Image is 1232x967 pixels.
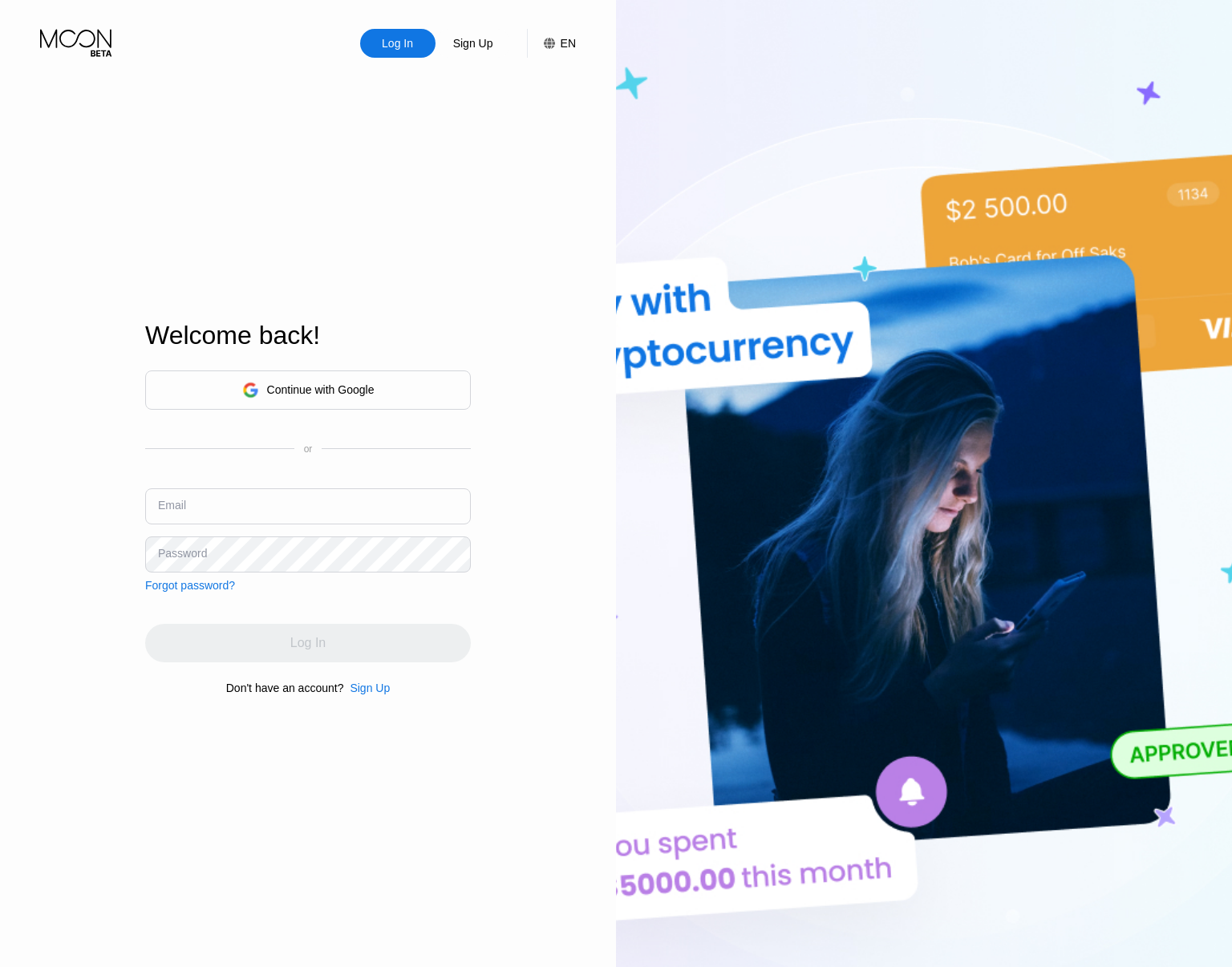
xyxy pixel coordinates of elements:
div: EN [527,29,576,58]
div: Continue with Google [267,383,375,396]
div: Sign Up [452,35,495,51]
div: EN [561,37,576,50]
div: Log In [360,29,436,58]
div: Don't have an account? [226,682,344,694]
div: Continue with Google [145,370,471,410]
div: Forgot password? [145,579,235,592]
div: Password [158,547,207,560]
div: Welcome back! [145,321,471,350]
div: Log In [380,35,415,51]
div: Sign Up [436,29,511,58]
div: Sign Up [343,682,390,694]
div: Sign Up [350,682,390,694]
div: Email [158,499,186,512]
div: or [304,443,313,455]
